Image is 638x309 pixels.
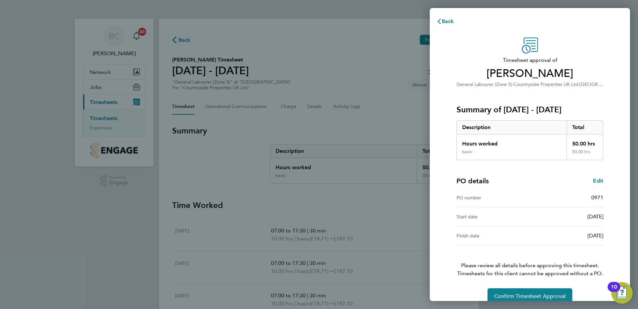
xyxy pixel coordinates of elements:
[457,134,567,149] div: Hours worked
[611,282,633,304] button: Open Resource Center, 10 new notifications
[448,270,611,278] span: Timesheets for this client cannot be approved without a PO.
[567,149,603,160] div: 50.00 hrs
[530,213,603,221] div: [DATE]
[456,120,603,160] div: Summary of 25 - 31 Aug 2025
[567,134,603,149] div: 50.00 hrs
[580,81,627,87] span: [GEOGRAPHIC_DATA]
[514,82,578,87] span: Countryside Properties UK Ltd
[530,232,603,240] div: [DATE]
[430,15,461,28] button: Back
[488,288,572,304] button: Confirm Timesheet Approval
[593,177,603,185] a: Edit
[567,121,603,134] div: Total
[456,194,530,202] div: PO number
[512,82,514,87] span: ·
[593,178,603,184] span: Edit
[456,176,489,186] h4: PO details
[578,82,580,87] span: ·
[456,213,530,221] div: Start date
[456,67,603,80] span: [PERSON_NAME]
[456,232,530,240] div: Finish date
[462,149,472,154] div: basic
[456,104,603,115] h3: Summary of [DATE] - [DATE]
[456,56,603,64] span: Timesheet approval of
[442,18,454,24] span: Back
[448,245,611,278] p: Please review all details before approving this timesheet.
[591,194,603,201] span: 0971
[457,121,567,134] div: Description
[611,287,617,296] div: 10
[494,293,566,300] span: Confirm Timesheet Approval
[456,82,512,87] span: General Labourer (Zone 5)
